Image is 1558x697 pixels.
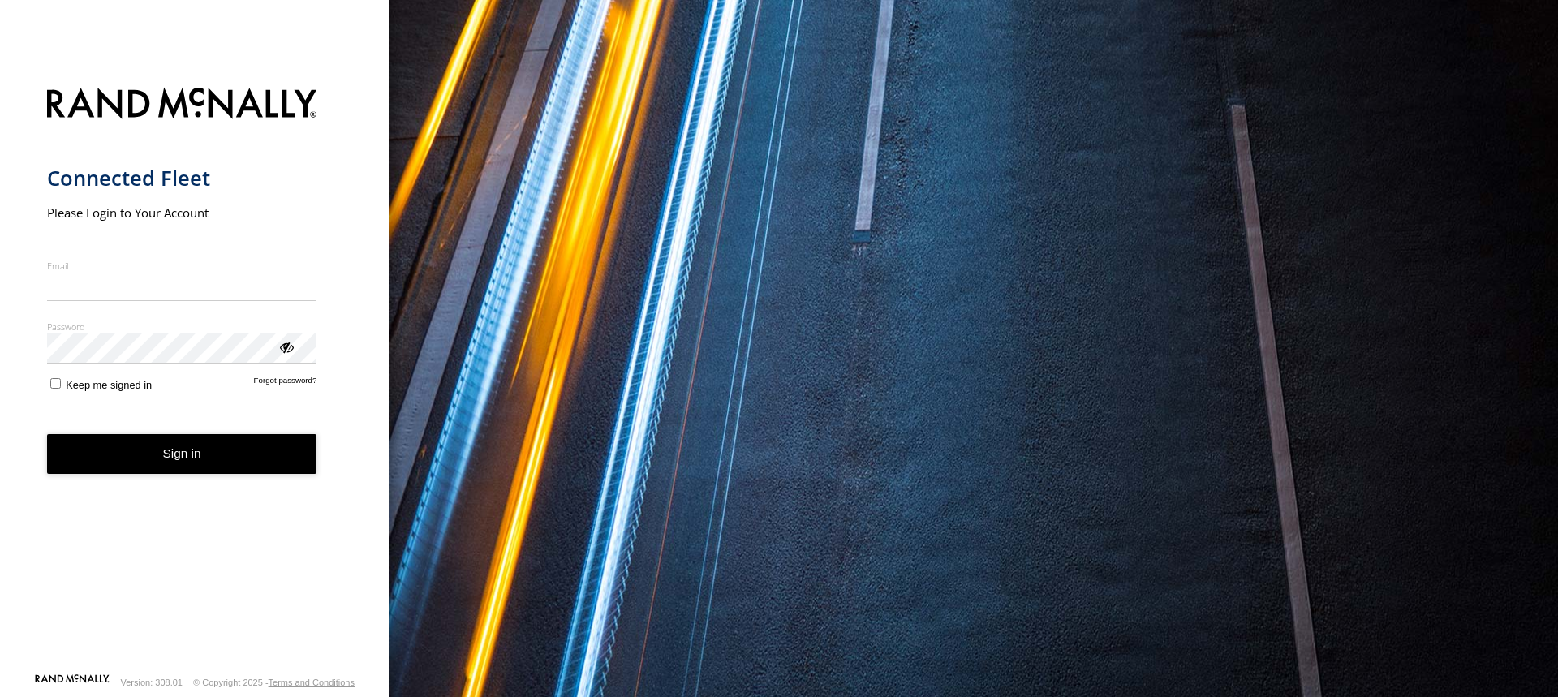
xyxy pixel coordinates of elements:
img: Rand McNally [47,84,317,126]
span: Keep me signed in [66,379,152,391]
h2: Please Login to Your Account [47,204,317,221]
div: © Copyright 2025 - [193,678,355,687]
h1: Connected Fleet [47,165,317,191]
button: Sign in [47,434,317,474]
div: ViewPassword [278,338,294,355]
input: Keep me signed in [50,378,61,389]
a: Terms and Conditions [269,678,355,687]
div: Version: 308.01 [121,678,183,687]
label: Password [47,321,317,333]
a: Forgot password? [254,376,317,391]
form: main [47,78,343,673]
a: Visit our Website [35,674,110,691]
label: Email [47,260,317,272]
